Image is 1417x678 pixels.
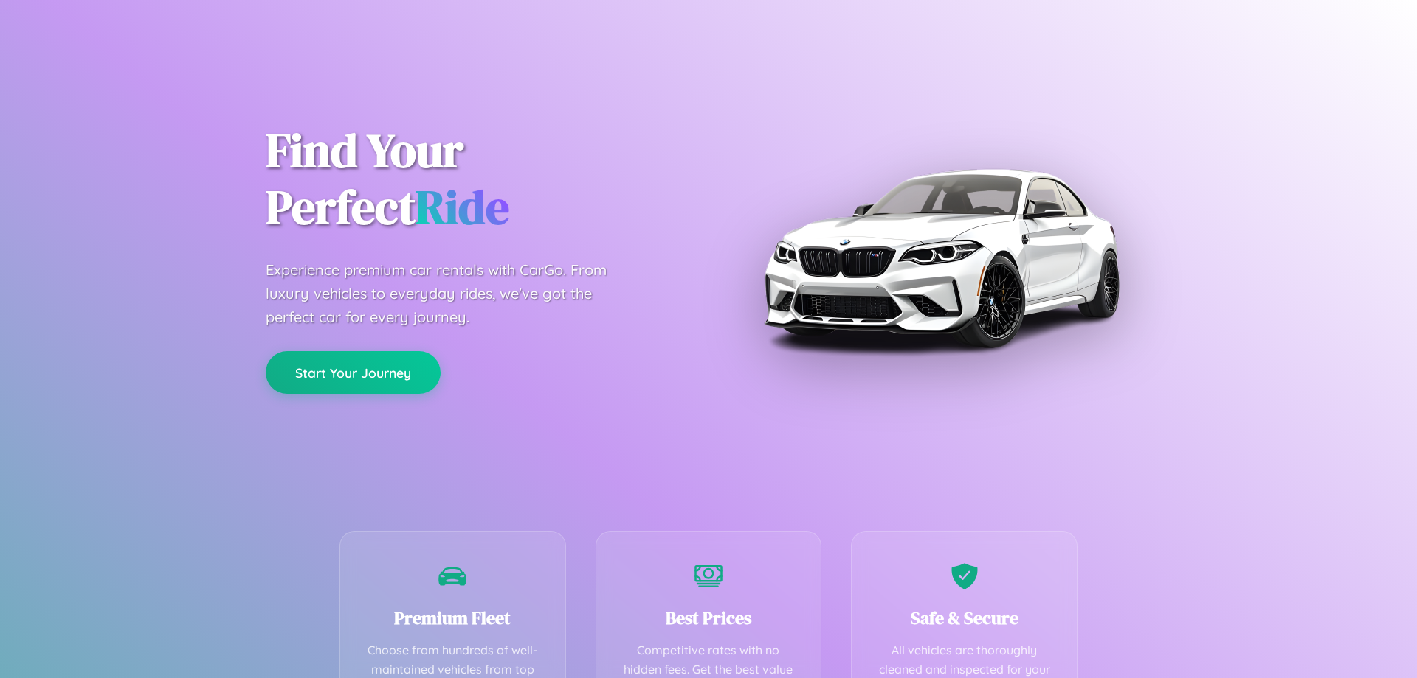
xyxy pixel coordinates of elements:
[266,122,686,236] h1: Find Your Perfect
[756,74,1125,443] img: Premium BMW car rental vehicle
[266,258,635,329] p: Experience premium car rentals with CarGo. From luxury vehicles to everyday rides, we've got the ...
[416,175,509,239] span: Ride
[874,606,1055,630] h3: Safe & Secure
[362,606,543,630] h3: Premium Fleet
[266,351,441,394] button: Start Your Journey
[618,606,799,630] h3: Best Prices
